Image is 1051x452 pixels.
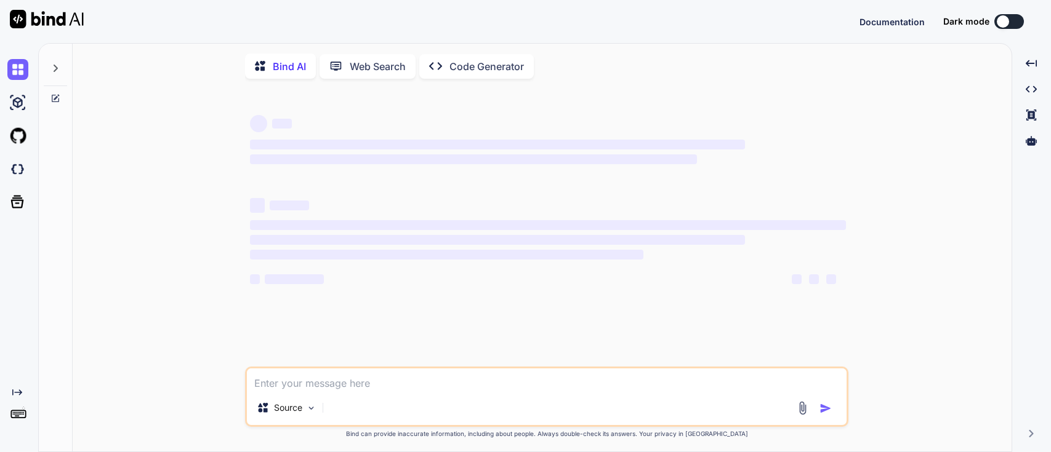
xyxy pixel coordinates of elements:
span: ‌ [250,198,265,213]
img: chat [7,59,28,80]
img: githubLight [7,125,28,146]
span: Documentation [860,17,925,27]
span: ‌ [250,115,267,132]
img: ai-studio [7,92,28,113]
span: ‌ [265,274,324,284]
p: Code Generator [449,59,524,74]
span: ‌ [250,235,744,245]
button: Documentation [860,15,925,28]
p: Source [274,402,302,414]
img: darkCloudIdeIcon [7,159,28,180]
span: ‌ [250,154,697,164]
span: ‌ [250,250,643,260]
img: Bind AI [10,10,84,28]
span: ‌ [826,274,836,284]
span: ‌ [792,274,802,284]
span: ‌ [270,200,309,210]
p: Bind can provide inaccurate information, including about people. Always double-check its answers.... [245,429,848,438]
img: attachment [795,401,810,415]
span: ‌ [250,274,260,284]
img: Pick Models [306,403,316,413]
span: ‌ [250,220,846,230]
span: ‌ [809,274,819,284]
span: Dark mode [943,15,989,28]
span: ‌ [272,119,292,129]
p: Bind AI [273,59,306,74]
p: Web Search [350,59,406,74]
img: icon [819,402,832,414]
span: ‌ [250,140,744,149]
